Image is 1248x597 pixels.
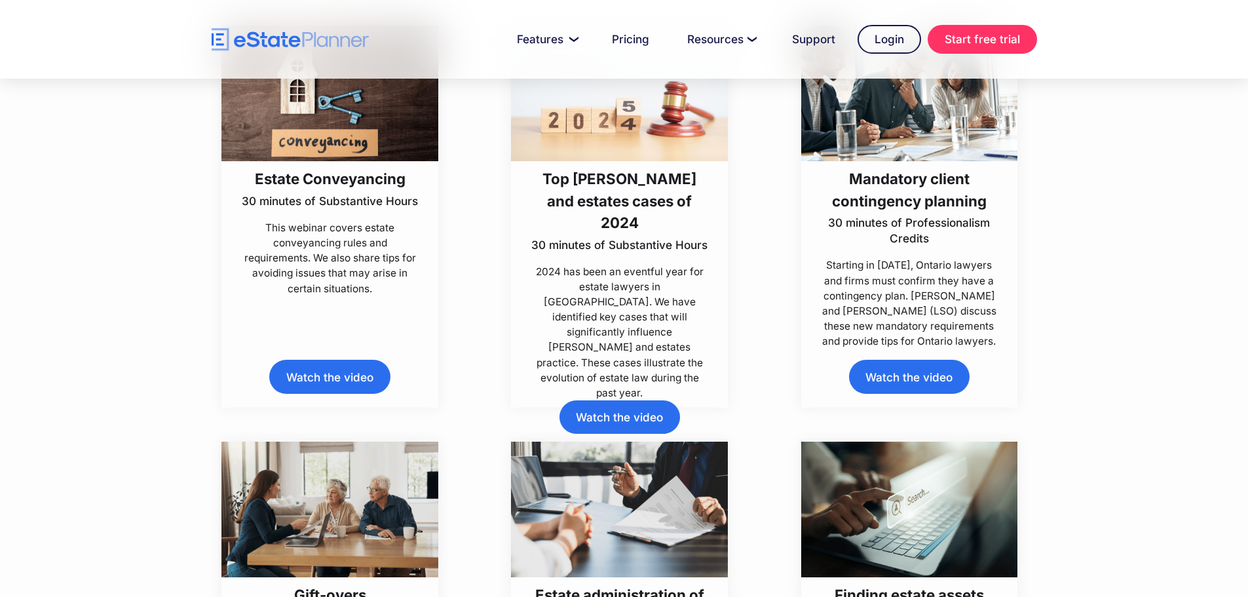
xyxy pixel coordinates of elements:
[529,237,710,253] p: 30 minutes of Substantive Hours
[242,193,418,209] p: 30 minutes of Substantive Hours
[269,360,390,393] a: Watch the video
[819,215,1000,246] p: 30 minutes of Professionalism Credits
[819,258,1000,349] p: Starting in [DATE], Ontario lawyers and firms must confirm they have a contingency plan. [PERSON_...
[212,28,369,51] a: home
[501,26,590,52] a: Features
[671,26,770,52] a: Resources
[559,400,680,434] a: Watch the video
[221,26,438,296] a: Estate Conveyancing30 minutes of Substantive HoursThis webinar covers estate conveyancing rules a...
[849,360,970,393] a: Watch the video
[529,264,710,400] p: 2024 has been an eventful year for estate lawyers in [GEOGRAPHIC_DATA]. We have identified key ca...
[242,168,418,189] h3: Estate Conveyancing
[928,25,1037,54] a: Start free trial
[511,26,728,400] a: Top [PERSON_NAME] and estates cases of 202430 minutes of Substantive Hours2024 has been an eventf...
[240,220,421,296] p: This webinar covers estate conveyancing rules and requirements. We also share tips for avoiding i...
[801,26,1018,349] a: Mandatory client contingency planning30 minutes of Professionalism CreditsStarting in [DATE], Ont...
[819,168,1000,212] h3: Mandatory client contingency planning
[529,168,710,233] h3: Top [PERSON_NAME] and estates cases of 2024
[858,25,921,54] a: Login
[596,26,665,52] a: Pricing
[776,26,851,52] a: Support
